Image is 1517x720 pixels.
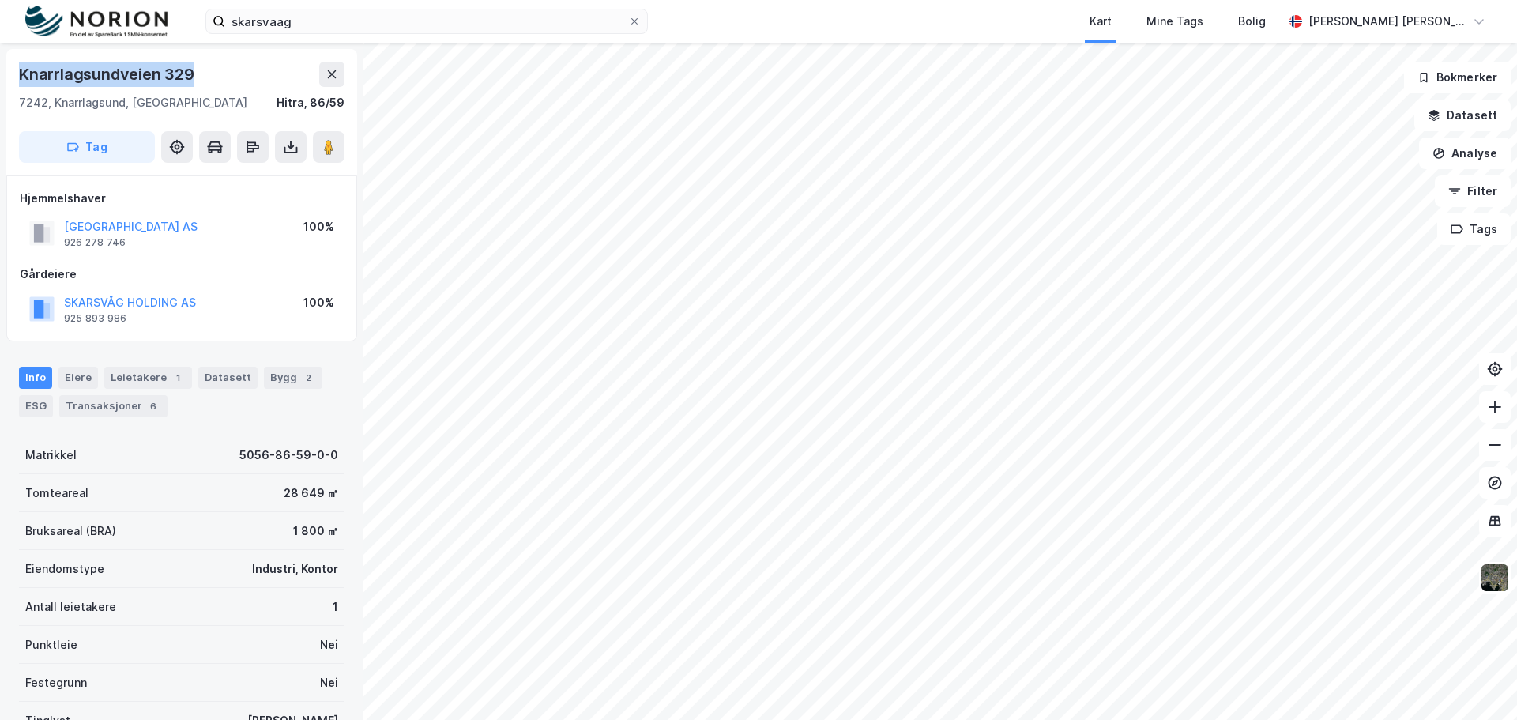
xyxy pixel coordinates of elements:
[198,367,258,389] div: Datasett
[25,597,116,616] div: Antall leietakere
[25,446,77,465] div: Matrikkel
[25,560,104,579] div: Eiendomstype
[1419,138,1511,169] button: Analyse
[1438,644,1517,720] iframe: Chat Widget
[19,395,53,417] div: ESG
[1480,563,1510,593] img: 9k=
[303,217,334,236] div: 100%
[64,312,126,325] div: 925 893 986
[25,635,77,654] div: Punktleie
[25,6,168,38] img: norion-logo.80e7a08dc31c2e691866.png
[320,635,338,654] div: Nei
[1308,12,1466,31] div: [PERSON_NAME] [PERSON_NAME]
[19,367,52,389] div: Info
[1414,100,1511,131] button: Datasett
[25,522,116,541] div: Bruksareal (BRA)
[225,9,628,33] input: Søk på adresse, matrikkel, gårdeiere, leietakere eller personer
[59,395,168,417] div: Transaksjoner
[252,560,338,579] div: Industri, Kontor
[170,370,186,386] div: 1
[25,484,88,503] div: Tomteareal
[58,367,98,389] div: Eiere
[1090,12,1112,31] div: Kart
[104,367,192,389] div: Leietakere
[1435,175,1511,207] button: Filter
[303,293,334,312] div: 100%
[239,446,338,465] div: 5056-86-59-0-0
[293,522,338,541] div: 1 800 ㎡
[25,673,87,692] div: Festegrunn
[1437,213,1511,245] button: Tags
[19,93,247,112] div: 7242, Knarrlagsund, [GEOGRAPHIC_DATA]
[300,370,316,386] div: 2
[20,189,344,208] div: Hjemmelshaver
[20,265,344,284] div: Gårdeiere
[1404,62,1511,93] button: Bokmerker
[145,398,161,414] div: 6
[19,62,198,87] div: Knarrlagsundveien 329
[277,93,344,112] div: Hitra, 86/59
[264,367,322,389] div: Bygg
[284,484,338,503] div: 28 649 ㎡
[64,236,126,249] div: 926 278 746
[19,131,155,163] button: Tag
[320,673,338,692] div: Nei
[1146,12,1203,31] div: Mine Tags
[1238,12,1266,31] div: Bolig
[333,597,338,616] div: 1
